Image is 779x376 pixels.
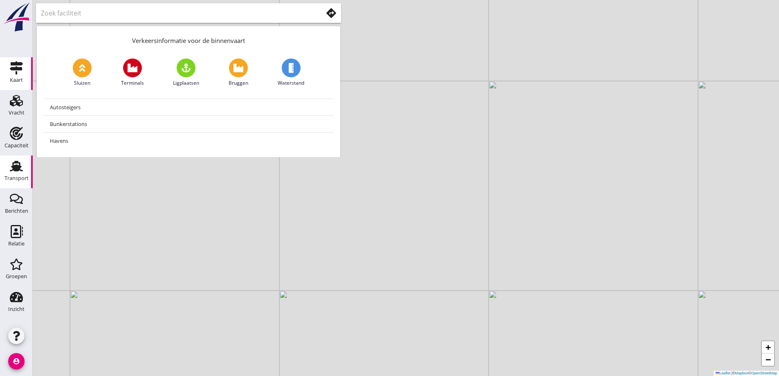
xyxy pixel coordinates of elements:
a: Bruggen [229,59,248,87]
span: Waterstand [278,79,304,87]
div: Berichten [5,208,28,214]
span: Ligplaatsen [173,79,199,87]
a: Mapbox [735,371,748,375]
div: Vracht [9,110,25,115]
a: Leaflet [716,371,730,375]
img: logo-small.a267ee39.svg [2,2,31,32]
div: Inzicht [8,306,25,312]
i: account_circle [8,353,25,369]
div: Kaart [10,77,23,83]
div: Relatie [8,241,25,246]
div: Havens [50,136,327,146]
a: OpenStreetMap [751,371,777,375]
div: © © [714,371,779,376]
a: Terminals [121,59,144,87]
a: Ligplaatsen [173,59,199,87]
div: Capaciteit [4,143,29,148]
a: Zoom out [762,353,774,366]
a: Zoom in [762,341,774,353]
div: Groepen [6,274,27,279]
span: Terminals [121,79,144,87]
span: Bruggen [229,79,248,87]
span: + [766,342,771,352]
a: Sluizen [73,59,92,87]
input: Zoek faciliteit [41,7,311,20]
div: Bunkerstations [50,119,327,129]
span: Sluizen [74,79,90,87]
div: Transport [4,176,29,181]
div: Autosteigers [50,102,327,112]
span: − [766,354,771,365]
div: Verkeersinformatie voor de binnenvaart [37,26,340,52]
a: Waterstand [278,59,304,87]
